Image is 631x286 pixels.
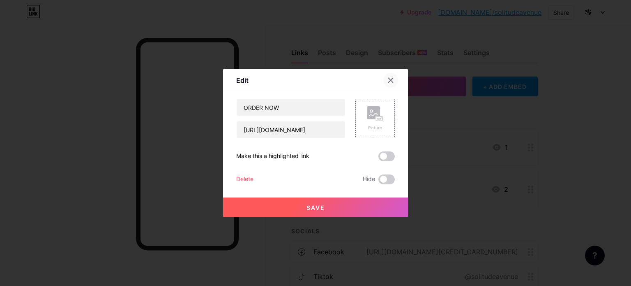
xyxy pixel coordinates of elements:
[236,151,309,161] div: Make this a highlighted link
[237,121,345,138] input: URL
[223,198,408,217] button: Save
[306,204,325,211] span: Save
[367,125,383,131] div: Picture
[237,99,345,116] input: Title
[363,174,375,184] span: Hide
[236,75,249,85] div: Edit
[236,174,253,184] div: Delete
